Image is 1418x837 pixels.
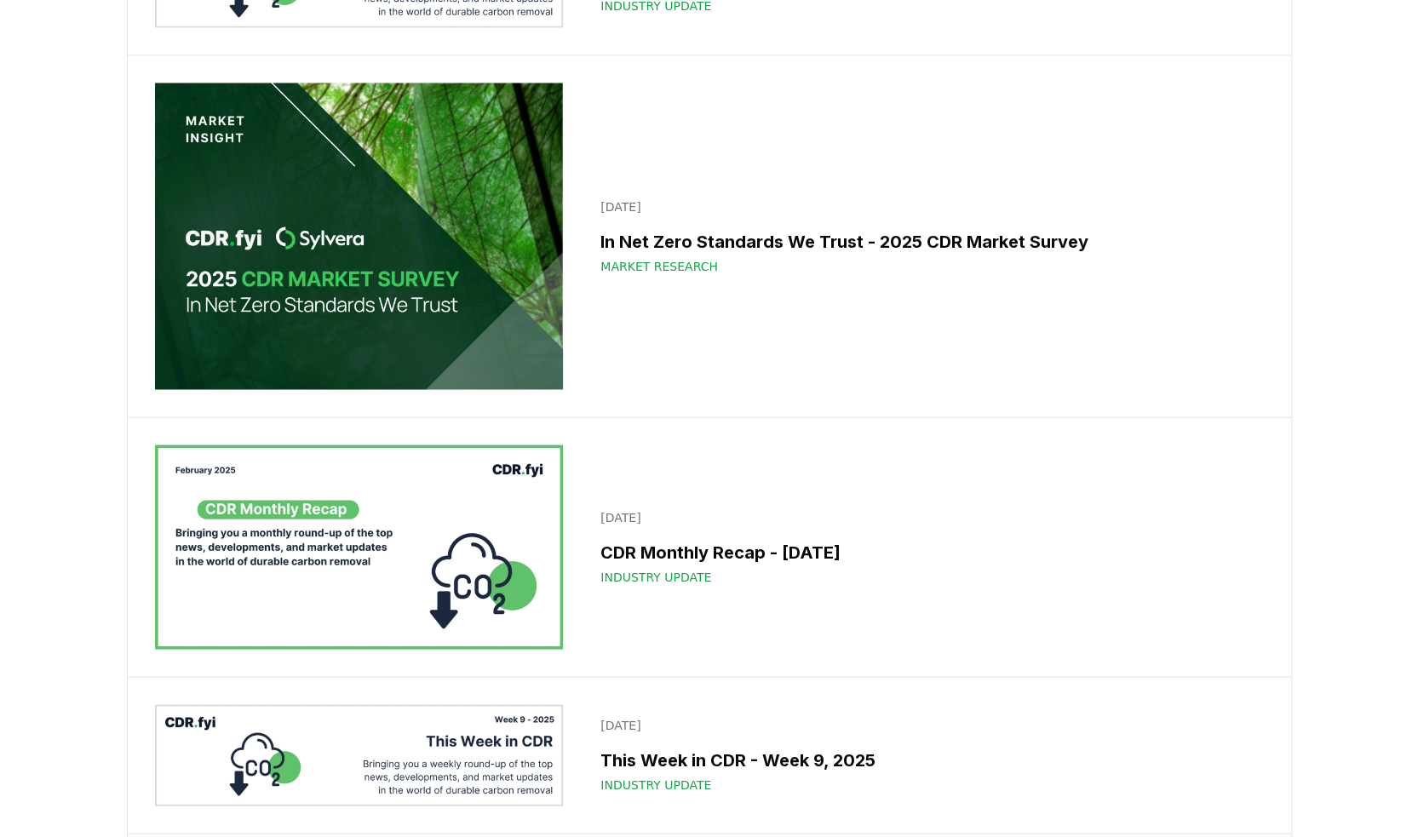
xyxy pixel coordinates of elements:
[600,508,1253,525] p: [DATE]
[590,706,1263,803] a: [DATE]This Week in CDR - Week 9, 2025Industry Update
[600,228,1253,254] h3: In Net Zero Standards We Trust - 2025 CDR Market Survey
[590,498,1263,595] a: [DATE]CDR Monthly Recap - [DATE]Industry Update
[155,83,564,389] img: In Net Zero Standards We Trust - 2025 CDR Market Survey blog post image
[600,568,711,585] span: Industry Update
[590,187,1263,284] a: [DATE]In Net Zero Standards We Trust - 2025 CDR Market SurveyMarket Research
[600,716,1253,733] p: [DATE]
[600,198,1253,215] p: [DATE]
[155,704,564,806] img: This Week in CDR - Week 9, 2025 blog post image
[600,257,718,274] span: Market Research
[600,776,711,793] span: Industry Update
[600,747,1253,772] h3: This Week in CDR - Week 9, 2025
[155,444,564,649] img: CDR Monthly Recap - February 2025 blog post image
[600,539,1253,565] h3: CDR Monthly Recap - [DATE]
